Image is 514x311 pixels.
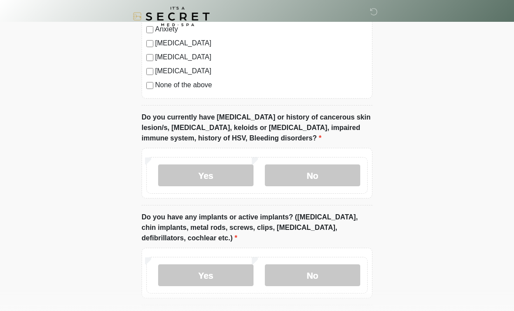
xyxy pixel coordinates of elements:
label: Yes [158,264,254,286]
label: [MEDICAL_DATA] [155,66,368,76]
label: [MEDICAL_DATA] [155,52,368,62]
img: It's A Secret Med Spa Logo [133,7,210,26]
input: [MEDICAL_DATA] [146,54,153,61]
label: Do you have any implants or active implants? ([MEDICAL_DATA], chin implants, metal rods, screws, ... [142,212,372,243]
label: [MEDICAL_DATA] [155,38,368,48]
input: None of the above [146,82,153,89]
label: None of the above [155,80,368,90]
input: [MEDICAL_DATA] [146,68,153,75]
label: Yes [158,164,254,186]
label: No [265,264,360,286]
label: Do you currently have [MEDICAL_DATA] or history of cancerous skin lesion/s, [MEDICAL_DATA], keloi... [142,112,372,144]
label: No [265,164,360,186]
input: [MEDICAL_DATA] [146,40,153,47]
